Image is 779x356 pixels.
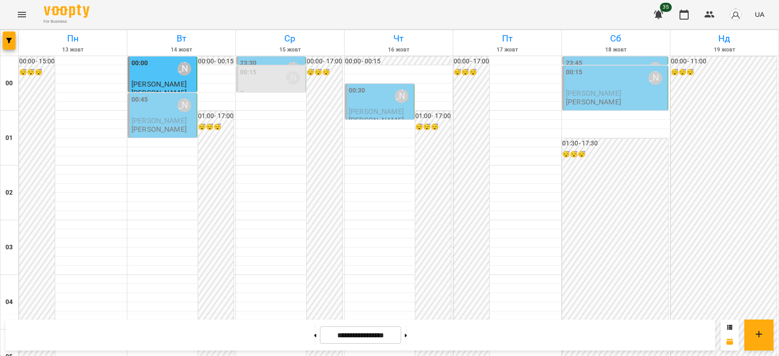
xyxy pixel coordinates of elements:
[648,62,662,76] div: Бондарєва Валерія
[751,6,768,23] button: UA
[240,67,257,77] label: 00:15
[178,98,191,112] div: Бондарєва Валерія
[566,98,621,106] p: [PERSON_NAME]
[349,107,404,116] span: [PERSON_NAME]
[5,242,13,253] h6: 03
[566,67,583,77] label: 00:15
[566,58,583,68] label: 23:45
[395,89,408,103] div: Бондарєва Валерія
[648,71,662,85] div: Бондарєва Валерія
[237,31,343,46] h6: Ср
[455,46,560,54] h6: 17 жовт
[660,3,672,12] span: 35
[349,116,404,124] p: [PERSON_NAME]
[5,297,13,307] h6: 04
[454,57,489,67] h6: 00:00 - 17:00
[415,122,451,132] h6: 😴😴😴
[44,5,89,18] img: Voopty Logo
[5,78,13,88] h6: 00
[19,67,55,77] h6: 😴😴😴
[178,62,191,76] div: Бондарєва Валерія
[345,57,451,67] h6: 00:00 - 00:15
[11,4,33,26] button: Menu
[131,95,148,105] label: 00:45
[563,31,669,46] h6: Сб
[198,111,234,121] h6: 01:00 - 17:00
[198,57,234,67] h6: 00:00 - 00:15
[346,46,451,54] h6: 16 жовт
[562,150,668,160] h6: 😴😴😴
[5,133,13,143] h6: 01
[5,188,13,198] h6: 02
[346,31,451,46] h6: Чт
[129,31,234,46] h6: Вт
[349,86,366,96] label: 00:30
[455,31,560,46] h6: Пт
[131,80,187,88] span: [PERSON_NAME]
[44,19,89,25] span: For Business
[131,125,187,133] p: [PERSON_NAME]
[307,57,342,67] h6: 00:00 - 17:00
[131,116,187,125] span: [PERSON_NAME]
[286,71,300,85] div: Бондарєва Валерія
[19,57,55,67] h6: 00:00 - 15:00
[672,31,777,46] h6: Нд
[671,57,777,67] h6: 00:00 - 11:00
[755,10,764,19] span: UA
[562,139,668,149] h6: 01:30 - 17:30
[20,31,125,46] h6: Пн
[240,89,303,97] p: 0
[240,58,257,68] label: 23:30
[198,122,234,132] h6: 😴😴😴
[20,46,125,54] h6: 13 жовт
[131,89,187,97] p: [PERSON_NAME]
[671,67,777,77] h6: 😴😴😴
[672,46,777,54] h6: 19 жовт
[129,46,234,54] h6: 14 жовт
[563,46,669,54] h6: 18 жовт
[307,67,342,77] h6: 😴😴😴
[237,46,343,54] h6: 15 жовт
[729,8,742,21] img: avatar_s.png
[286,62,300,76] div: Бондарєва Валерія
[566,89,621,98] span: [PERSON_NAME]
[454,67,489,77] h6: 😴😴😴
[415,111,451,121] h6: 01:00 - 17:00
[131,58,148,68] label: 00:00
